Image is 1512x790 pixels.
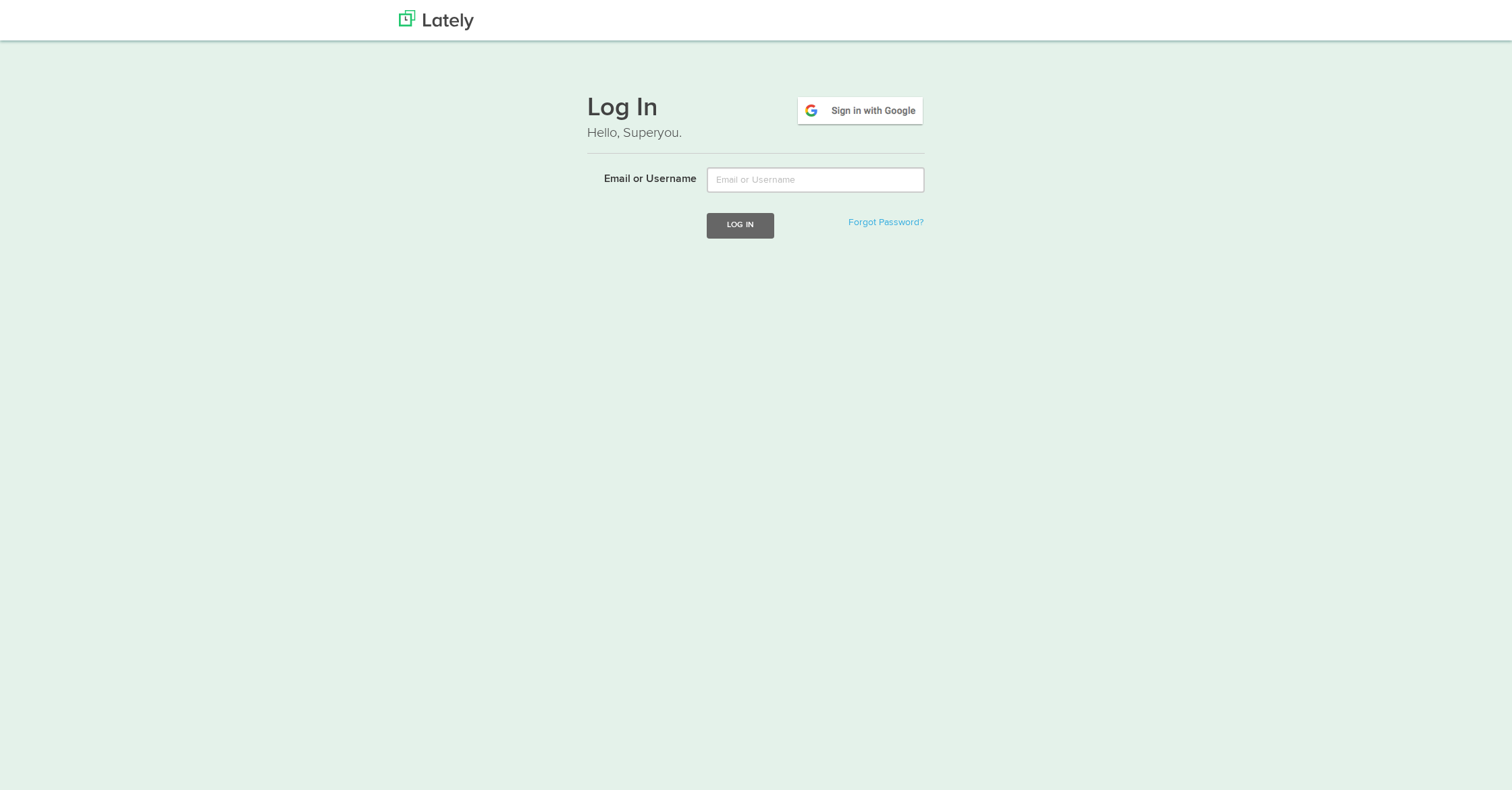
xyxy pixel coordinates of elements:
[848,218,923,227] a: Forgot Password?
[587,123,925,143] p: Hello, Superyou.
[707,167,925,193] input: Email or Username
[399,10,474,30] img: Lately
[587,95,925,123] h1: Log In
[707,213,774,238] button: Log In
[796,95,925,126] img: google-signin.png
[577,167,697,187] label: Email or Username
